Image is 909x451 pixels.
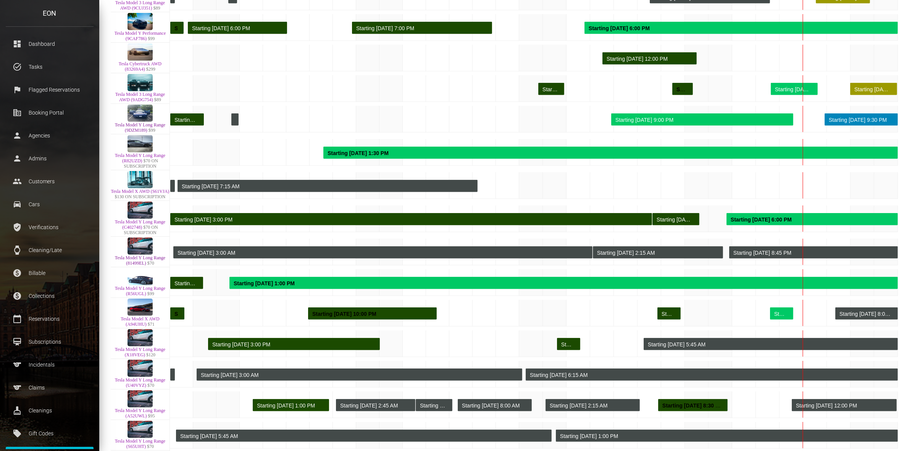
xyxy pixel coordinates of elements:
[657,213,693,226] div: Starting [DATE] 3:00 PM
[148,413,155,419] span: $95
[115,255,165,266] a: Tesla Model Y Long Range (81499EL)
[6,126,94,145] a: person Agencies
[11,130,88,141] p: Agencies
[128,202,153,219] img: Tesla Model Y Long Range (C402748)
[11,61,88,73] p: Tasks
[462,399,526,412] div: Starting [DATE] 8:00 AM
[11,290,88,302] p: Collections
[128,238,153,255] img: Tesla Model Y Long Range (81499EL)
[11,107,88,118] p: Booking Portal
[170,369,175,381] div: Rented for 26 days, 23 hours by Admin Block . Current status is rental .
[115,92,165,102] a: Tesla Model 3 Long Range AWD (9ADG754)
[153,5,160,11] span: $89
[6,309,94,328] a: calendar_today Reservations
[825,113,898,126] div: Rented for 15 days, 23 hours by Rheda Loufrani . Current status is open . Needed: Insurance ;
[6,424,94,443] a: local_offer Gift Codes
[115,347,165,357] a: Tesla Model Y Long Range (X18VEG)
[188,22,287,34] div: Rented for 4 days, 6 hours by Alexander Turner . Current status is completed .
[662,308,675,320] div: Starting [DATE] 8:00 PM
[146,352,155,357] span: $120
[727,213,898,225] div: Rented for 30 days by Stanley Williams . Current status is rental .
[607,53,691,65] div: Starting [DATE] 12:00 PM
[115,377,165,388] a: Tesla Model Y Long Range (U40VYZ)
[128,268,153,285] img: Tesla Model Y Long Range (R56UGL)
[557,338,580,350] div: Rented for 1 day by David Flynn . Current status is completed .
[115,219,165,230] a: Tesla Model Y Long Range (C402748)
[526,369,898,381] div: Rented for 15 days, 20 hours by Admin Block . Current status is rental .
[128,299,153,316] img: Tesla Model X AWD (A94UHU)
[775,83,812,95] div: Starting [DATE] 3:00 PM
[328,150,389,156] strong: Starting [DATE] 1:30 PM
[340,399,409,412] div: Starting [DATE] 2:45 AM
[115,438,165,449] a: Tesla Model Y Long Range (S65UHT)
[257,399,323,412] div: Starting [DATE] 1:00 PM
[550,399,634,412] div: Starting [DATE] 2:15 AM
[792,399,897,411] div: Rented for 4 days, 11 hours by Admin Block . Current status is rental .
[212,338,374,351] div: Starting [DATE] 3:00 PM
[119,61,161,72] a: Tesla Cybertruck AWD (83269A4)
[234,280,295,286] strong: Starting [DATE] 1:00 PM
[146,66,155,72] span: $299
[128,135,153,152] img: Tesla Model Y Long Range (R82UZD)
[229,277,898,289] div: Rented for 30 days by meli marin . Current status is rental .
[128,421,153,438] img: Tesla Model Y Long Range (S65UHT)
[829,114,892,126] div: Starting [DATE] 9:30 PM
[850,83,897,95] div: Rented for 2 days by Thomas Allgeier . Current status is verified .
[733,247,892,259] div: Starting [DATE] 8:45 PM
[561,338,574,351] div: Starting [DATE] 2:00 PM
[154,97,161,102] span: $89
[174,25,239,31] strong: Starting [DATE] 12:00 PM
[170,22,184,34] div: Rented for 3 days, 2 hours by Mike Sabath . Current status is completed .
[6,57,94,76] a: task_alt Tasks
[197,369,522,381] div: Rented for 13 days, 23 hours by Admin Block . Current status is rental .
[6,263,94,283] a: paid Billable
[796,399,891,412] div: Starting [DATE] 12:00 PM
[128,171,153,188] img: Tesla Model X AWD (S61VJA)
[615,114,787,126] div: Starting [DATE] 9:00 PM
[111,201,170,237] td: Tesla Model Y Long Range (C402748) $70 ON SUBSCRIPTION 7SAYGDEE0NF385887
[416,399,452,411] div: Rented for 1 day, 14 hours by Admin Block . Current status is rental .
[178,180,478,192] div: Rented for 12 days, 21 hours by Admin Block . Current status is rental .
[854,83,891,95] div: Starting [DATE] 11:30 PM
[111,104,170,134] td: Tesla Model Y Long Range (9DZM189) $99 7SAYGDEE9NA019360
[6,355,94,374] a: sports Incidentals
[11,359,88,370] p: Incidentals
[128,74,153,91] img: Tesla Model 3 Long Range AWD (9ADG754)
[111,298,170,328] td: Tesla Model X AWD (A94UHU) $71 7SAXCAE54RF434181
[128,329,153,346] img: Tesla Model Y Long Range (X18VEG)
[11,38,88,50] p: Dashboard
[111,73,170,104] td: Tesla Model 3 Long Range AWD (9ADG754) $89 5YJ3E1EB9NF176231
[115,31,166,41] a: Tesla Model Y Performance (9CAF786)
[6,332,94,351] a: card_membership Subscriptions
[6,103,94,122] a: corporate_fare Booking Portal
[560,430,892,442] div: Starting [DATE] 1:00 PM
[6,34,94,53] a: dashboard Dashboard
[147,383,154,388] span: $70
[731,217,792,223] strong: Starting [DATE] 6:00 PM
[170,307,184,320] div: Rented for 5 days, 22 hours by JAMES CHEN . Current status is completed .
[677,86,741,92] strong: Starting [DATE] 11:00 AM
[11,199,88,210] p: Cars
[178,247,586,259] div: Starting [DATE] 3:00 AM
[770,307,793,320] div: Rented for 1 day by Alessandro Nakamura . Current status is rental .
[336,399,415,411] div: Rented for 3 days, 10 hours by Admin Block . Current status is rental .
[6,80,94,99] a: flag Flagged Reservations
[11,244,88,256] p: Cleaning/Late
[231,113,239,126] div: Rented for 8 hours by Admin Block . Current status is rental .
[648,338,892,351] div: Starting [DATE] 5:45 AM
[115,286,165,296] a: Tesla Model Y Long Range (R56UGL)
[538,83,564,95] div: Rented for 1 day, 3 hours by David Jao . Current status is completed .
[147,260,154,266] span: $70
[128,360,153,377] img: Tesla Model Y Long Range (U40VYZ)
[530,369,892,381] div: Starting [DATE] 6:15 AM
[11,428,88,439] p: Gift Codes
[115,122,165,133] a: Tesla Model Y Long Range (9DZM189)
[174,277,197,289] div: Starting [DATE] 11:00 AM
[6,149,94,168] a: person Admins
[11,405,88,416] p: Cleanings
[589,25,650,31] strong: Starting [DATE] 6:00 PM
[584,22,898,34] div: Rented for 20 days by Kai Wong . Current status is rental .
[6,378,94,397] a: sports Claims
[6,286,94,306] a: paid Collections
[180,430,546,442] div: Starting [DATE] 5:45 AM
